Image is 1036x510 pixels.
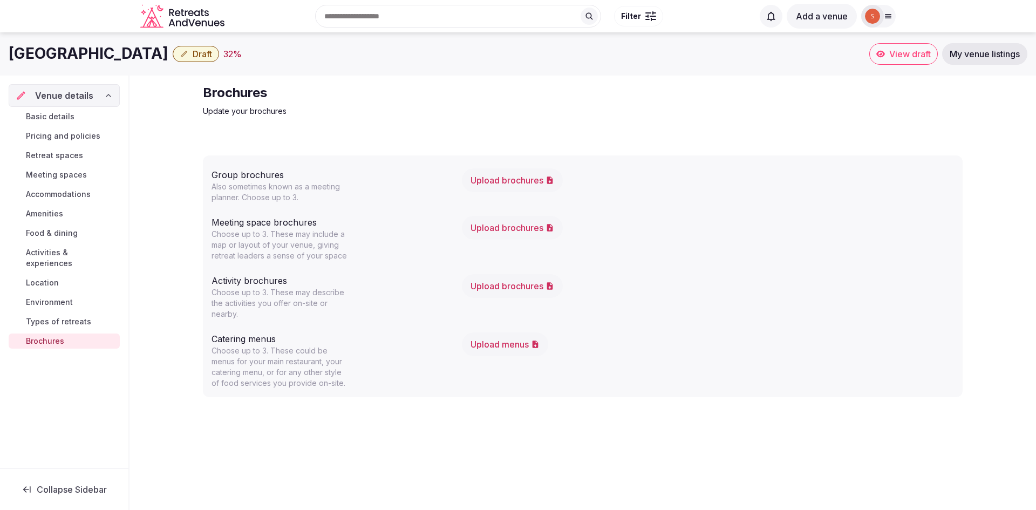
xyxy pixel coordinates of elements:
a: Location [9,275,120,290]
div: Group brochures [212,164,453,181]
a: Pricing and policies [9,128,120,144]
button: Upload menus [462,332,548,356]
a: Accommodations [9,187,120,202]
button: Upload brochures [462,274,563,298]
a: Add a venue [787,11,857,22]
img: sanatogaspring [865,9,880,24]
button: Collapse Sidebar [9,478,120,501]
button: Add a venue [787,4,857,29]
a: Basic details [9,109,120,124]
span: View draft [889,49,931,59]
button: Filter [614,6,663,26]
span: Draft [193,49,212,59]
a: Visit the homepage [140,4,227,29]
p: Choose up to 3. These may describe the activities you offer on-site or nearby. [212,287,350,319]
h1: [GEOGRAPHIC_DATA] [9,43,168,64]
a: Types of retreats [9,314,120,329]
span: Retreat spaces [26,150,83,161]
p: Also sometimes known as a meeting planner. Choose up to 3. [212,181,350,203]
button: Draft [173,46,219,62]
p: Choose up to 3. These could be menus for your main restaurant, your catering menu, or for any oth... [212,345,350,389]
a: Activities & experiences [9,245,120,271]
span: Food & dining [26,228,78,239]
button: 32% [223,47,242,60]
a: My venue listings [942,43,1027,65]
a: Brochures [9,334,120,349]
div: Catering menus [212,328,453,345]
span: Brochures [26,336,64,346]
span: Meeting spaces [26,169,87,180]
a: Retreat spaces [9,148,120,163]
a: Meeting spaces [9,167,120,182]
span: Filter [621,11,641,22]
span: Activities & experiences [26,247,115,269]
p: Update your brochures [203,106,565,117]
span: Venue details [35,89,93,102]
span: Accommodations [26,189,91,200]
span: Pricing and policies [26,131,100,141]
span: My venue listings [950,49,1020,59]
div: Meeting space brochures [212,212,453,229]
button: Upload brochures [462,168,563,192]
p: Choose up to 3. These may include a map or layout of your venue, giving retreat leaders a sense o... [212,229,350,261]
span: Amenities [26,208,63,219]
a: Food & dining [9,226,120,241]
h2: Brochures [203,84,565,101]
div: 32 % [223,47,242,60]
span: Types of retreats [26,316,91,327]
a: View draft [869,43,938,65]
a: Environment [9,295,120,310]
div: Activity brochures [212,270,453,287]
span: Location [26,277,59,288]
button: Upload brochures [462,216,563,240]
a: Amenities [9,206,120,221]
span: Collapse Sidebar [37,484,107,495]
svg: Retreats and Venues company logo [140,4,227,29]
span: Basic details [26,111,74,122]
span: Environment [26,297,73,308]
